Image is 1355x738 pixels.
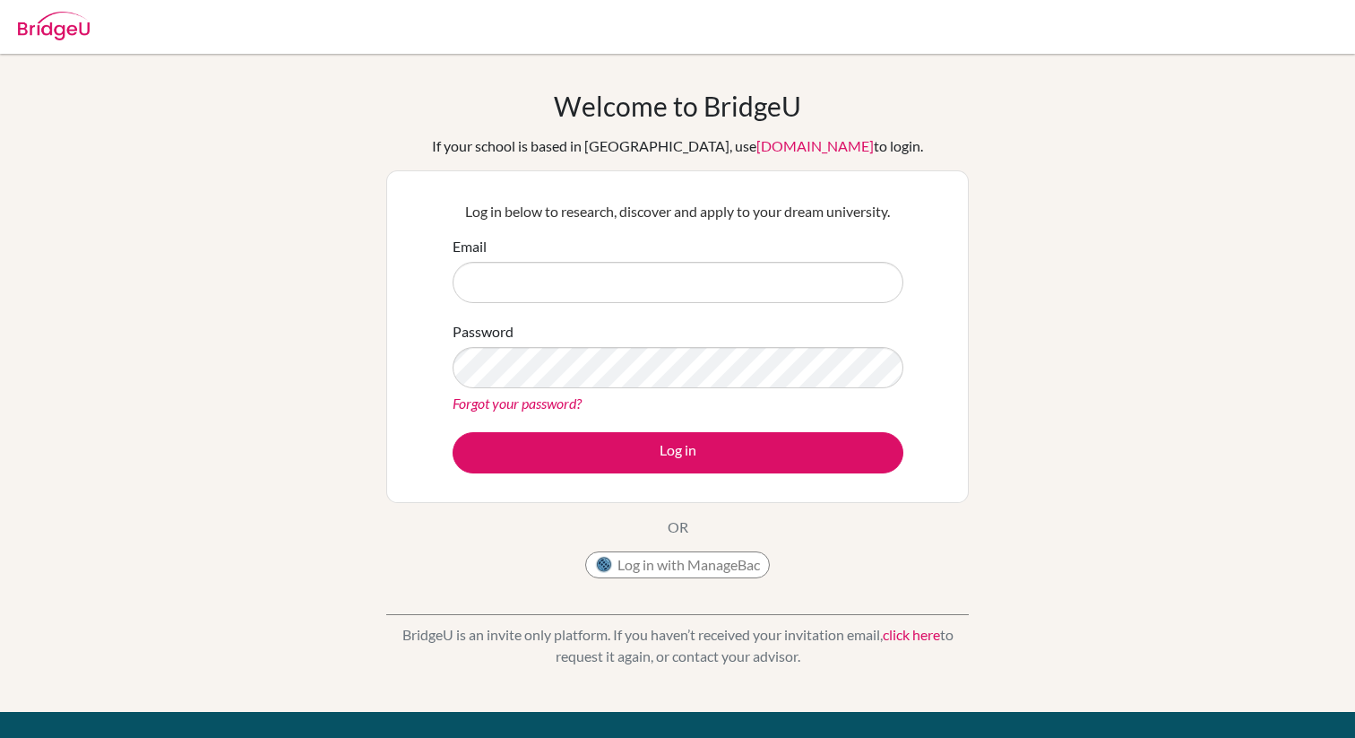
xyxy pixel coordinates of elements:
p: Log in below to research, discover and apply to your dream university. [453,201,903,222]
h1: Welcome to BridgeU [554,90,801,122]
label: Password [453,321,514,343]
p: BridgeU is an invite only platform. If you haven’t received your invitation email, to request it ... [386,624,969,667]
a: click here [883,626,940,643]
button: Log in with ManageBac [585,551,770,578]
div: If your school is based in [GEOGRAPHIC_DATA], use to login. [432,135,923,157]
a: [DOMAIN_NAME] [756,137,874,154]
p: OR [668,517,688,538]
a: Forgot your password? [453,395,582,412]
img: Bridge-U [18,12,90,40]
button: Log in [453,432,903,473]
label: Email [453,236,487,257]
